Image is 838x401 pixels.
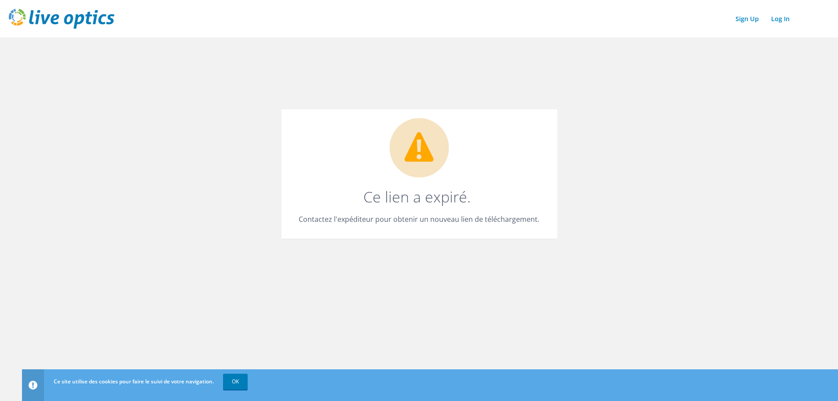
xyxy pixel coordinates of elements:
[299,189,535,204] h1: Ce lien a expiré.
[54,378,214,385] span: Ce site utilise des cookies pour faire le suivi de votre navigation.
[731,12,763,25] a: Sign Up
[9,9,114,29] img: live_optics_svg.svg
[223,374,248,390] a: OK
[767,12,794,25] a: Log In
[299,213,539,225] p: Contactez l'expéditeur pour obtenir un nouveau lien de téléchargement.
